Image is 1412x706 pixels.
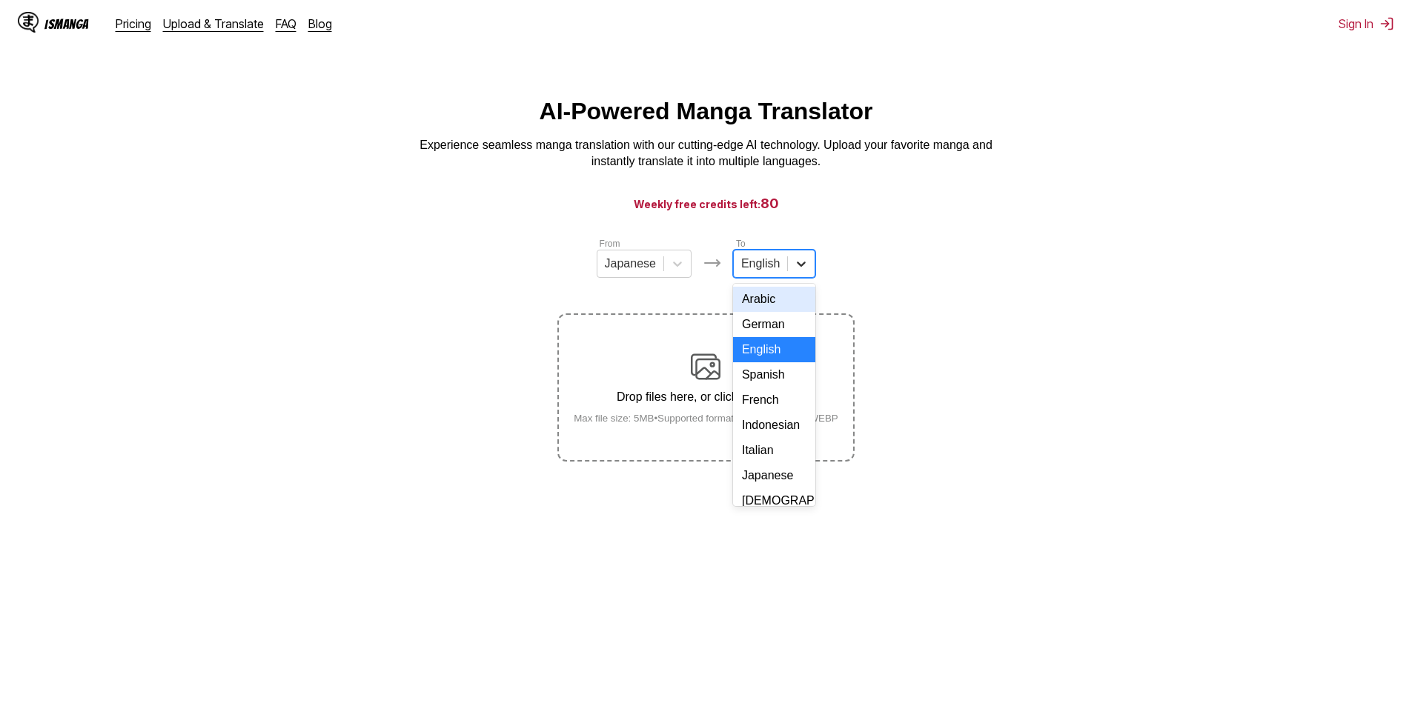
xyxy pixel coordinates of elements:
[733,312,815,337] div: German
[733,387,815,413] div: French
[760,196,779,211] span: 80
[733,438,815,463] div: Italian
[18,12,39,33] img: IsManga Logo
[600,239,620,249] label: From
[733,362,815,387] div: Spanish
[410,137,1003,170] p: Experience seamless manga translation with our cutting-edge AI technology. Upload your favorite m...
[733,463,815,488] div: Japanese
[116,16,151,31] a: Pricing
[733,287,815,312] div: Arabic
[1379,16,1394,31] img: Sign out
[36,194,1376,213] h3: Weekly free credits left:
[276,16,296,31] a: FAQ
[308,16,332,31] a: Blog
[1339,16,1394,31] button: Sign In
[562,390,850,404] p: Drop files here, or click to browse.
[163,16,264,31] a: Upload & Translate
[18,12,116,36] a: IsManga LogoIsManga
[733,488,815,513] div: [DEMOGRAPHIC_DATA]
[44,17,89,31] div: IsManga
[733,413,815,438] div: Indonesian
[562,413,850,424] small: Max file size: 5MB • Supported formats: JP(E)G, PNG, WEBP
[733,337,815,362] div: English
[703,254,721,272] img: Languages icon
[540,98,873,125] h1: AI-Powered Manga Translator
[736,239,746,249] label: To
